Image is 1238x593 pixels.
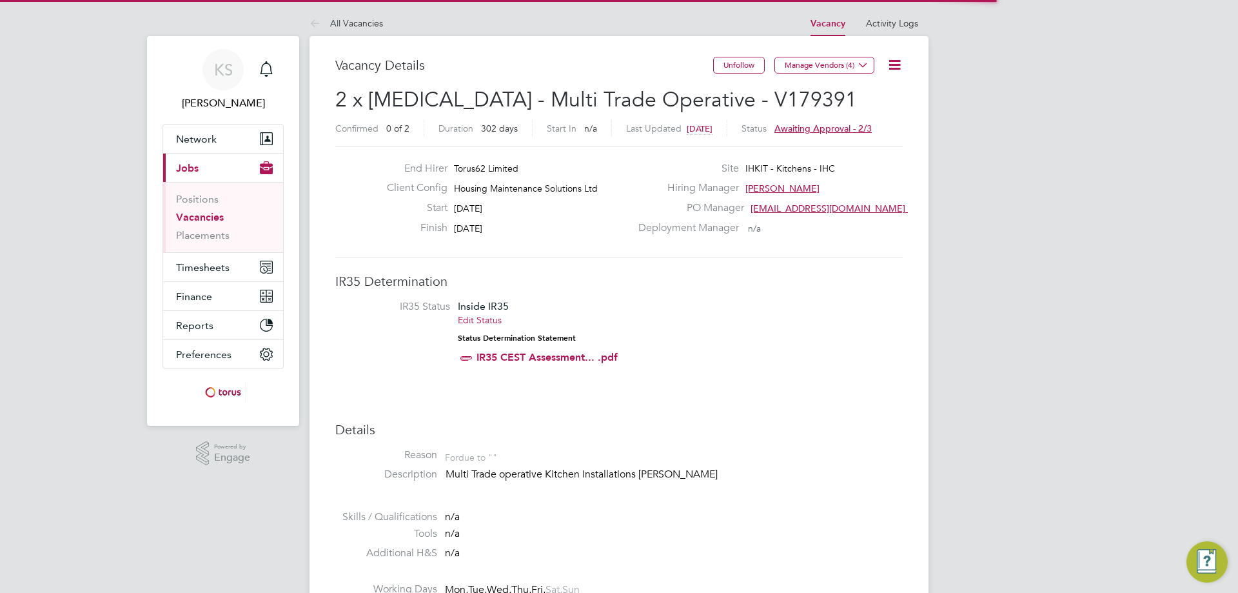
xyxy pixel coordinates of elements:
span: Finance [176,290,212,303]
span: Preferences [176,348,231,361]
button: Unfollow [713,57,765,74]
a: Vacancies [176,211,224,223]
span: Reports [176,319,213,332]
span: Jobs [176,162,199,174]
a: IR35 CEST Assessment... .pdf [477,351,618,363]
span: KS [214,61,233,78]
h3: Details [335,421,903,438]
a: Edit Status [458,314,502,326]
span: Inside IR35 [458,300,509,312]
span: n/a [584,123,597,134]
label: Duration [438,123,473,134]
span: n/a [445,547,460,559]
label: PO Manager [631,201,744,215]
button: Finance [163,282,283,310]
span: [DATE] [454,223,482,234]
button: Engage Resource Center [1186,541,1228,583]
a: All Vacancies [309,17,383,29]
button: Reports [163,311,283,339]
span: 2 x [MEDICAL_DATA] - Multi Trade Operative - V179391 [335,87,857,112]
span: [EMAIL_ADDRESS][DOMAIN_NAME] working@toru… [751,203,974,214]
span: [PERSON_NAME] [745,183,820,194]
label: Additional H&S [335,547,437,560]
span: Timesheets [176,261,230,274]
button: Preferences [163,340,283,368]
label: Description [335,468,437,481]
span: [DATE] [454,203,482,214]
label: Skills / Qualifications [335,510,437,524]
span: 0 of 2 [386,123,409,134]
label: Finish [377,221,447,235]
label: Reason [335,448,437,462]
label: Tools [335,527,437,541]
label: End Hirer [377,162,447,176]
label: Start In [547,123,576,134]
span: IHKIT - Kitchens - IHC [745,163,835,174]
span: Awaiting approval - 2/3 [774,123,872,134]
label: Last Updated [626,123,682,134]
a: Positions [176,193,219,205]
label: Client Config [377,181,447,195]
span: n/a [748,223,761,234]
button: Network [163,125,283,153]
span: Engage [214,452,250,463]
button: Manage Vendors (4) [774,57,874,74]
a: Placements [176,229,230,241]
span: Torus62 Limited [454,163,518,174]
label: Deployment Manager [631,221,739,235]
div: Jobs [163,182,283,252]
div: For due to "" [445,448,497,463]
span: n/a [445,510,460,523]
span: Karl Sandford [162,95,284,111]
a: Powered byEngage [196,441,251,466]
label: Site [631,162,739,176]
label: Status [742,123,767,134]
label: Confirmed [335,123,378,134]
label: IR35 Status [348,300,450,314]
span: n/a [445,527,460,540]
button: Timesheets [163,253,283,281]
span: [DATE] [687,123,712,134]
a: Activity Logs [866,17,918,29]
span: Powered by [214,441,250,452]
a: Vacancy [811,18,845,29]
h3: IR35 Determination [335,273,903,290]
nav: Main navigation [147,36,299,426]
a: Go to home page [162,382,284,403]
h3: Vacancy Details [335,57,713,74]
a: KS[PERSON_NAME] [162,49,284,111]
span: Network [176,133,217,145]
span: Housing Maintenance Solutions Ltd [454,183,598,194]
label: Start [377,201,447,215]
p: Multi Trade operative Kitchen Installations [PERSON_NAME] [446,468,903,481]
button: Jobs [163,154,283,182]
span: 302 days [481,123,518,134]
strong: Status Determination Statement [458,334,576,343]
label: Hiring Manager [631,181,739,195]
img: torus-logo-retina.png [201,382,246,403]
